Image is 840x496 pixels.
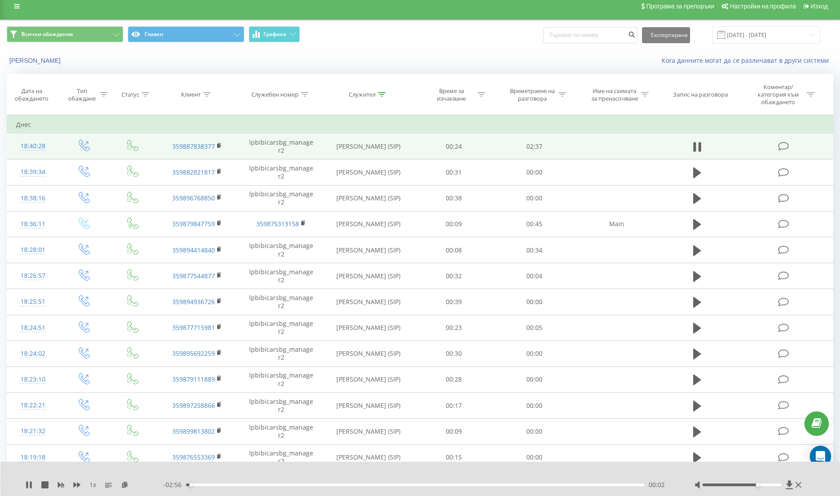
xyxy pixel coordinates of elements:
[128,26,244,42] button: Главен
[239,159,323,185] td: lpbibicarsbg_manager2
[494,185,575,211] td: 00:00
[256,220,299,228] a: 359875313158
[21,31,73,38] span: Всички обаждания
[16,241,50,259] div: 18:28:01
[494,341,575,366] td: 00:00
[349,91,376,98] div: Служител
[543,27,638,43] input: Търсене по номер
[811,3,828,10] span: Изход
[16,423,50,440] div: 18:21:32
[591,87,638,102] div: Име на схемата за пренасочване
[163,480,186,489] span: - 02:56
[16,397,50,414] div: 18:22:21
[172,401,215,410] a: 359897258866
[413,159,494,185] td: 00:31
[494,211,575,237] td: 00:45
[494,289,575,315] td: 00:00
[323,185,413,211] td: [PERSON_NAME] (SIP)
[172,427,215,435] a: 359899813802
[323,393,413,419] td: [PERSON_NAME] (SIP)
[16,371,50,388] div: 18:23:10
[16,215,50,233] div: 18:36:11
[810,446,831,467] div: Open Intercom Messenger
[494,366,575,392] td: 00:00
[251,91,299,98] div: Служебен номер
[172,246,215,254] a: 359894414840
[172,323,215,332] a: 359877715981
[172,142,215,150] a: 359887838377
[756,483,759,487] div: Accessibility label
[494,393,575,419] td: 00:00
[172,220,215,228] a: 359879847759
[239,134,323,159] td: lpbibicarsbg_manager2
[239,393,323,419] td: lpbibicarsbg_manager2
[239,237,323,263] td: lpbibicarsbg_manager2
[263,31,286,37] span: Графика
[16,293,50,310] div: 18:25:51
[249,26,300,42] button: Графика
[323,159,413,185] td: [PERSON_NAME] (SIP)
[413,211,494,237] td: 00:09
[413,366,494,392] td: 00:28
[16,319,50,337] div: 18:24:51
[323,341,413,366] td: [PERSON_NAME] (SIP)
[16,138,50,155] div: 18:40:28
[662,56,833,65] a: Кога данните могат да се различават в други системи
[172,272,215,280] a: 359877544877
[172,349,215,358] a: 359895692259
[239,366,323,392] td: lpbibicarsbg_manager2
[494,134,575,159] td: 02:37
[413,419,494,444] td: 00:09
[172,194,215,202] a: 359896768850
[646,3,714,10] span: Програма за препоръки
[413,263,494,289] td: 00:32
[121,91,139,98] div: Статус
[494,237,575,263] td: 00:34
[172,375,215,383] a: 359879111889
[730,3,796,10] span: Настройки на профила
[649,480,665,489] span: 00:02
[323,366,413,392] td: [PERSON_NAME] (SIP)
[494,315,575,341] td: 00:05
[494,419,575,444] td: 00:00
[509,87,556,102] div: Времетраене на разговора
[323,444,413,470] td: [PERSON_NAME] (SIP)
[323,263,413,289] td: [PERSON_NAME] (SIP)
[413,185,494,211] td: 00:38
[239,315,323,341] td: lpbibicarsbg_manager2
[7,57,65,65] button: [PERSON_NAME]
[16,345,50,362] div: 18:24:02
[239,289,323,315] td: lpbibicarsbg_manager2
[172,297,215,306] a: 359894936726
[239,185,323,211] td: lpbibicarsbg_manager2
[239,263,323,289] td: lpbibicarsbg_manager2
[172,168,215,176] a: 359882821817
[752,83,804,106] div: Коментар/категория към обаждането
[181,91,201,98] div: Клиент
[494,444,575,470] td: 00:00
[16,449,50,466] div: 18:19:18
[673,91,728,98] div: Запис на разговора
[494,159,575,185] td: 00:00
[190,483,193,487] div: Accessibility label
[172,453,215,461] a: 359876553369
[323,211,413,237] td: [PERSON_NAME] (SIP)
[16,190,50,207] div: 18:38:16
[7,116,833,134] td: Днес
[239,419,323,444] td: lpbibicarsbg_manager2
[323,315,413,341] td: [PERSON_NAME] (SIP)
[413,134,494,159] td: 00:24
[413,444,494,470] td: 00:15
[428,87,475,102] div: Време за изчакване
[239,444,323,470] td: lpbibicarsbg_manager2
[16,267,50,285] div: 18:26:57
[16,163,50,181] div: 18:39:34
[239,341,323,366] td: lpbibicarsbg_manager2
[494,263,575,289] td: 00:04
[413,341,494,366] td: 00:30
[89,480,96,489] span: 1 x
[66,87,97,102] div: Тип обаждане
[323,289,413,315] td: [PERSON_NAME] (SIP)
[413,315,494,341] td: 00:23
[413,289,494,315] td: 00:39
